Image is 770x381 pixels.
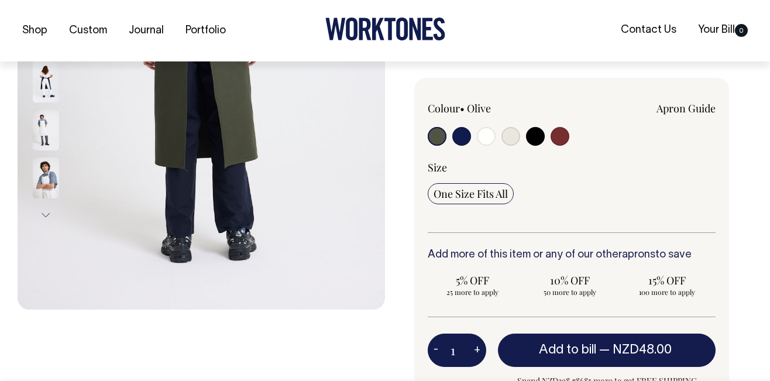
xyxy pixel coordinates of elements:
[460,101,465,115] span: •
[428,270,518,300] input: 5% OFF 25 more to apply
[468,339,486,362] button: +
[428,249,716,261] h6: Add more of this item or any of our other to save
[428,160,716,174] div: Size
[539,344,596,356] span: Add to bill
[18,21,52,40] a: Shop
[735,24,748,37] span: 0
[64,21,112,40] a: Custom
[622,270,712,300] input: 15% OFF 100 more to apply
[628,287,706,297] span: 100 more to apply
[498,334,716,366] button: Add to bill —NZD48.00
[434,187,508,201] span: One Size Fits All
[428,339,444,362] button: -
[599,344,675,356] span: —
[525,270,615,300] input: 10% OFF 50 more to apply
[656,101,716,115] a: Apron Guide
[628,273,706,287] span: 15% OFF
[428,101,543,115] div: Colour
[616,20,681,40] a: Contact Us
[37,202,54,228] button: Next
[434,287,512,297] span: 25 more to apply
[622,250,655,260] a: aprons
[693,20,752,40] a: Your Bill0
[33,61,59,102] img: dark-navy
[33,109,59,150] img: off-white
[33,157,59,198] img: off-white
[428,183,514,204] input: One Size Fits All
[531,273,609,287] span: 10% OFF
[613,344,672,356] span: NZD48.00
[531,287,609,297] span: 50 more to apply
[467,101,491,115] label: Olive
[181,21,231,40] a: Portfolio
[124,21,169,40] a: Journal
[434,273,512,287] span: 5% OFF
